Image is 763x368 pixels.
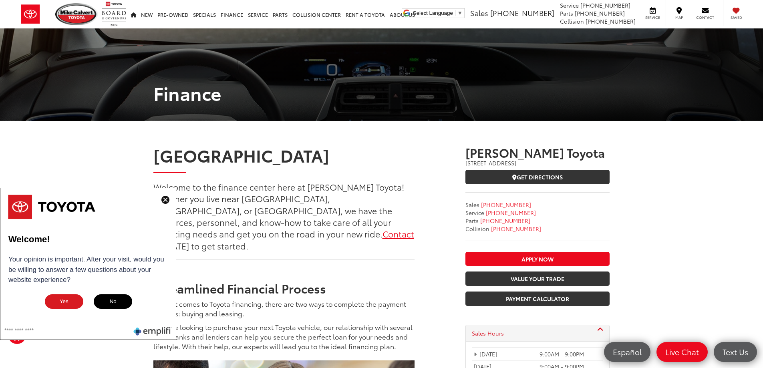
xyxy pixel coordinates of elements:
p: When it comes to Toyota financing, there are two ways to complete the payment process: buying and... [153,299,415,318]
span: [PHONE_NUMBER] [586,17,636,25]
span: Map [670,15,688,20]
a: <span class='callNowClass2'>346-577-8734</span> [486,209,536,217]
a: <span class='callNowClass4'>713-558-8282</span> [491,225,541,233]
span: Service [465,209,484,217]
span: Sales [470,8,488,18]
span: [PHONE_NUMBER] [575,9,625,17]
td: 9:00AM - 9:00PM [538,348,603,360]
span: ▼ [457,10,463,16]
span: Collision [465,225,489,233]
span: Text Us [719,347,752,357]
img: Mike Calvert Toyota [55,3,98,25]
span: Parts [560,9,573,17]
span: Contact [696,15,714,20]
a: <span class='callNowClass3'>713-561-5088</span> [480,217,530,225]
span: Service [644,15,662,20]
span: Sales [465,201,479,209]
span: Collision [560,17,584,25]
span: [PHONE_NUMBER] [490,8,554,18]
address: [STREET_ADDRESS] [465,159,610,167]
span: [PHONE_NUMBER] [486,209,536,217]
h1: Finance [147,82,616,103]
span: Select Language [413,10,453,16]
a: Apply Now [465,252,610,266]
span: ​ [455,10,455,16]
span: Parts [465,217,479,225]
a: Live Chat [656,342,708,362]
h3: [GEOGRAPHIC_DATA] [153,146,415,164]
p: If you’re looking to purchase your next Toyota vehicle, our relationship with several local banks... [153,322,415,351]
span: [PHONE_NUMBER] [481,201,531,209]
h3: Streamlined Financial Process [153,282,415,295]
a: Select Language​ [413,10,463,16]
span: Service [560,1,579,9]
a: Español [604,342,650,362]
a: Text Us [714,342,757,362]
a: Get Directions [465,170,610,184]
a: Value Your Trade [465,271,610,286]
span: [PHONE_NUMBER] [491,225,541,233]
p: Welcome to the finance center here at [PERSON_NAME] Toyota! Whether you live near [GEOGRAPHIC_DAT... [153,181,415,251]
span: [PHONE_NUMBER] [580,1,630,9]
span: Live Chat [661,347,703,357]
span: Saved [727,15,745,20]
span: Español [609,347,646,357]
a: Payment Calculator [465,292,610,306]
a: Sales Hours [472,329,603,337]
span: [PHONE_NUMBER] [480,217,530,225]
h3: [PERSON_NAME] Toyota [465,146,610,159]
a: <span class='callNowClass'>713-597-5313</span> [481,201,531,209]
td: [DATE] [472,348,538,360]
